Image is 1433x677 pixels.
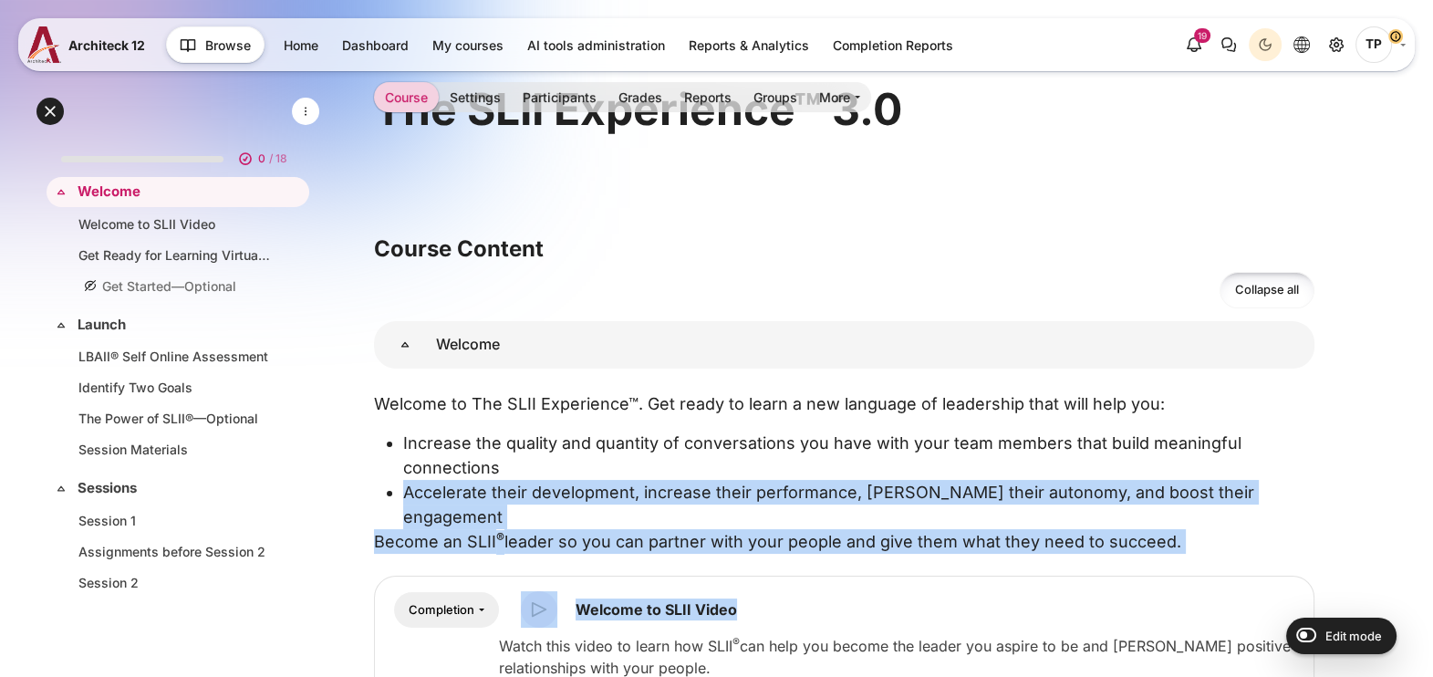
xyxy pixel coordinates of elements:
a: Sessions [78,478,275,499]
div: Dark Mode [1251,31,1279,58]
a: Assignments before Session 2 [78,542,270,561]
sup: ® [732,635,740,649]
a: Welcome [374,321,436,369]
span: Thanyaphon Pongpaichet [1355,26,1392,63]
span: Collapse all [1235,281,1299,299]
li: Accelerate their development, increase their performance, [PERSON_NAME] their autonomy, and boost... [403,480,1314,529]
div: Show notification window with 19 new notifications [1178,28,1210,61]
span: Collapse [52,182,70,201]
a: Identify Two Goals [78,378,270,397]
a: User menu [1355,26,1406,63]
div: 19 [1194,28,1210,43]
a: AI tools administration [516,30,676,60]
a: Collapse all [1220,272,1314,309]
button: Languages [1285,28,1318,61]
a: More [808,82,871,112]
a: Reports & Analytics [678,30,820,60]
a: Dashboard [331,30,420,60]
a: Groups [742,82,808,112]
span: Architeck 12 [68,36,145,55]
sup: ® [496,530,504,545]
span: Collapse [52,316,70,334]
a: Reports [673,82,742,112]
a: Settings [439,82,512,112]
span: Collapse [52,479,70,497]
a: 0 / 18 [47,131,309,177]
a: My courses [421,30,514,60]
button: Browse [166,26,265,63]
a: Completion Reports [822,30,964,60]
p: Welcome to The SLII Experience™. Get ready to learn a new language of leadership that will help you: [374,391,1314,416]
h1: The SLII Experience™ 3.0 [374,81,902,138]
button: Completion [394,592,499,628]
button: There are 0 unread conversations [1212,28,1245,61]
a: Session 1 [78,511,270,530]
a: The Power of SLII®—Optional [78,409,270,428]
button: Light Mode Dark Mode [1249,28,1282,61]
a: Participants [512,82,607,112]
a: Course [374,82,439,112]
a: Get Started—Optional [78,276,270,296]
span: Browse [205,36,251,55]
li: Increase the quality and quantity of conversations you have with your team members that build mea... [403,431,1314,480]
img: Video Time icon [521,591,557,628]
a: Welcome to SLII Video [576,600,737,619]
h3: Course Content [374,234,1314,263]
a: Session Materials [78,440,270,459]
a: Launch [78,315,275,336]
a: Welcome [78,182,275,203]
a: Welcome to SLII Video [78,214,270,234]
a: Home [273,30,329,60]
a: Grades [607,82,673,112]
img: A12 [27,26,61,63]
p: Become an SLII leader so you can partner with your people and give them what they need to succeed. [374,529,1314,554]
div: Completion requirements for Welcome to SLII Video [394,592,499,628]
a: Session 2 [78,573,270,592]
a: Site administration [1320,28,1353,61]
span: / 18 [269,151,287,167]
a: LBAII® Self Online Assessment [78,347,270,366]
span: 0 [258,151,265,167]
a: Get Ready for Learning Virtually [78,245,270,265]
span: Edit mode [1325,629,1382,643]
a: A12 A12 Architeck 12 [27,26,152,63]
